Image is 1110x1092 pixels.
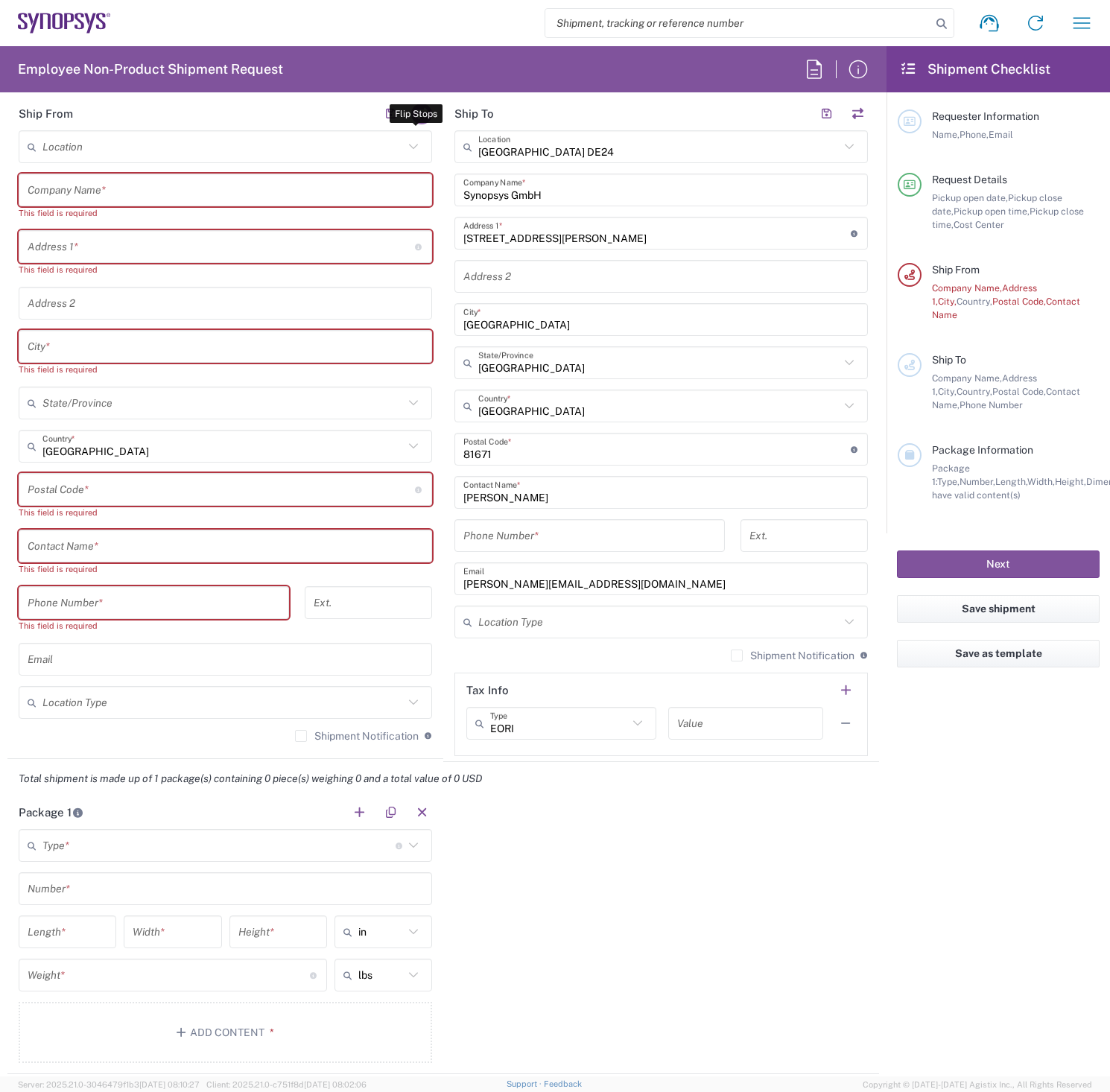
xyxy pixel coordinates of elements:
[932,264,980,276] span: Ship From
[19,805,83,820] h2: Package 1
[960,399,1023,410] span: Phone Number
[938,296,957,307] span: City,
[932,354,966,366] span: Ship To
[954,219,1004,230] span: Cost Center
[19,619,289,632] div: This field is required
[954,206,1030,217] span: Pickup open time,
[960,476,995,487] span: Number,
[932,282,1002,293] span: Company Name,
[19,1002,432,1063] button: Add Content*
[957,296,992,307] span: Country,
[932,463,970,487] span: Package 1:
[731,650,854,661] label: Shipment Notification
[544,1079,582,1088] a: Feedback
[932,372,1002,384] span: Company Name,
[19,363,432,376] div: This field is required
[989,129,1013,140] span: Email
[897,550,1100,578] button: Next
[18,60,283,78] h2: Employee Non-Product Shipment Request
[304,1080,367,1089] span: [DATE] 08:02:06
[507,1079,544,1088] a: Support
[995,476,1027,487] span: Length,
[19,562,432,576] div: This field is required
[960,129,989,140] span: Phone,
[19,107,73,121] h2: Ship From
[545,9,931,37] input: Shipment, tracking or reference number
[932,129,960,140] span: Name,
[932,444,1033,456] span: Package Information
[932,192,1008,203] span: Pickup open date,
[992,296,1046,307] span: Postal Code,
[932,110,1039,122] span: Requester Information
[466,683,509,698] h2: Tax Info
[957,386,992,397] span: Country,
[1055,476,1086,487] span: Height,
[295,730,419,742] label: Shipment Notification
[1027,476,1055,487] span: Width,
[863,1078,1092,1091] span: Copyright © [DATE]-[DATE] Agistix Inc., All Rights Reserved
[992,386,1046,397] span: Postal Code,
[937,476,960,487] span: Type,
[932,174,1007,185] span: Request Details
[938,386,957,397] span: City,
[7,772,493,784] em: Total shipment is made up of 1 package(s) containing 0 piece(s) weighing 0 and a total value of 0...
[19,263,432,276] div: This field is required
[139,1080,200,1089] span: [DATE] 08:10:27
[900,60,1050,78] h2: Shipment Checklist
[206,1080,367,1089] span: Client: 2025.21.0-c751f8d
[897,595,1100,623] button: Save shipment
[897,640,1100,667] button: Save as template
[19,206,432,220] div: This field is required
[454,107,494,121] h2: Ship To
[19,506,432,519] div: This field is required
[18,1080,200,1089] span: Server: 2025.21.0-3046479f1b3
